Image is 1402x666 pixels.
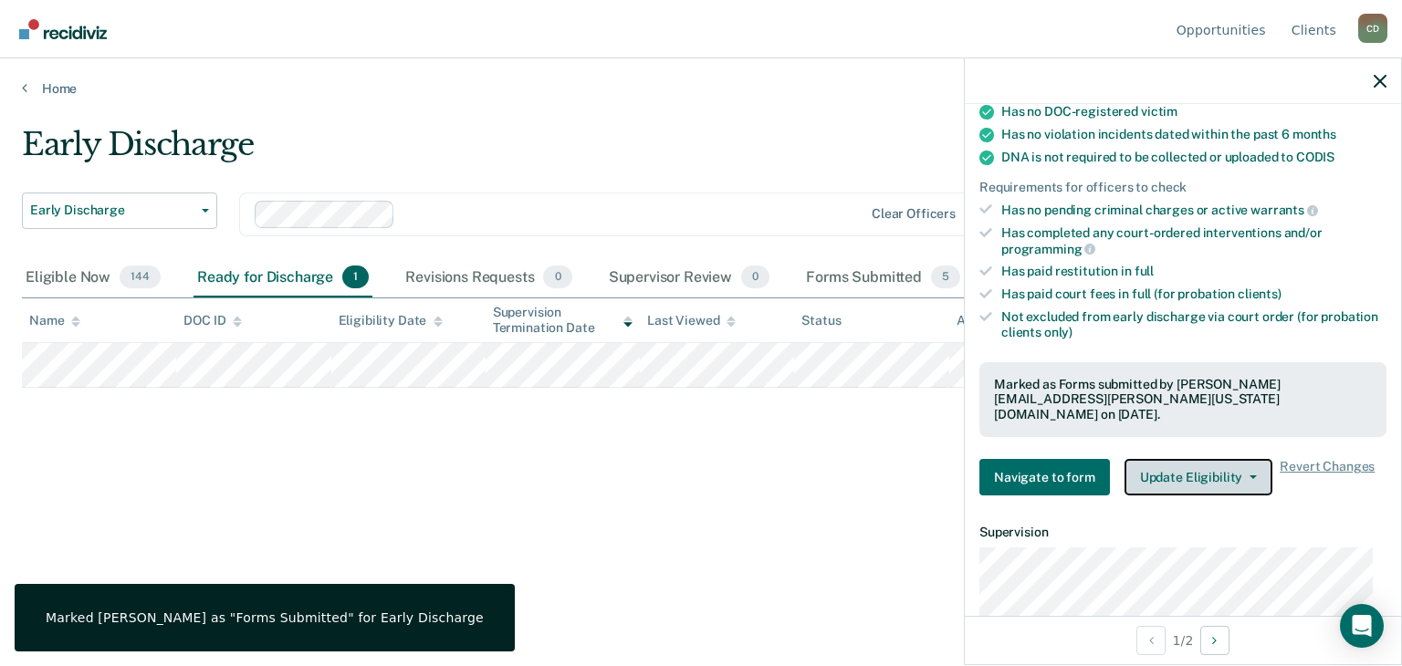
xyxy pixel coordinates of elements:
[1238,286,1282,301] span: clients)
[1001,242,1095,256] span: programming
[19,19,107,39] img: Recidiviz
[1044,325,1072,339] span: only)
[22,80,1380,97] a: Home
[46,609,484,626] div: Marked [PERSON_NAME] as "Forms Submitted" for Early Discharge
[493,305,633,336] div: Supervision Termination Date
[979,459,1110,495] button: Navigate to form
[402,258,575,298] div: Revisions Requests
[1136,626,1166,655] button: Previous Opportunity
[1001,202,1386,218] div: Has no pending criminal charges or active
[1001,127,1386,142] div: Has no violation incidents dated within the past 6
[1001,309,1386,340] div: Not excluded from early discharge via court order (for probation clients
[965,616,1401,664] div: 1 / 2
[1001,104,1386,120] div: Has no DOC-registered
[1001,264,1386,279] div: Has paid restitution in
[183,313,242,328] div: DOC ID
[605,258,774,298] div: Supervisor Review
[342,265,369,289] span: 1
[994,377,1372,422] div: Marked as Forms submitted by [PERSON_NAME][EMAIL_ADDRESS][PERSON_NAME][US_STATE][DOMAIN_NAME] on ...
[741,265,769,289] span: 0
[120,265,161,289] span: 144
[1292,127,1336,141] span: months
[979,525,1386,540] dt: Supervision
[957,313,1042,328] div: Assigned to
[30,203,194,218] span: Early Discharge
[194,258,372,298] div: Ready for Discharge
[1340,604,1384,648] div: Open Intercom Messenger
[1141,104,1177,119] span: victim
[1001,150,1386,165] div: DNA is not required to be collected or uploaded to
[1001,225,1386,256] div: Has completed any court-ordered interventions and/or
[647,313,736,328] div: Last Viewed
[931,265,960,289] span: 5
[1001,286,1386,302] div: Has paid court fees in full (for probation
[872,206,956,222] div: Clear officers
[1125,459,1272,495] button: Update Eligibility
[1280,459,1375,495] span: Revert Changes
[979,180,1386,195] div: Requirements for officers to check
[801,313,841,328] div: Status
[1296,150,1334,164] span: CODIS
[22,258,164,298] div: Eligible Now
[339,313,444,328] div: Eligibility Date
[1358,14,1387,43] div: C D
[22,126,1073,178] div: Early Discharge
[1250,203,1318,217] span: warrants
[802,258,964,298] div: Forms Submitted
[979,459,1117,495] a: Navigate to form link
[1200,626,1229,655] button: Next Opportunity
[543,265,571,289] span: 0
[29,313,80,328] div: Name
[1358,14,1387,43] button: Profile dropdown button
[1135,264,1154,278] span: full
